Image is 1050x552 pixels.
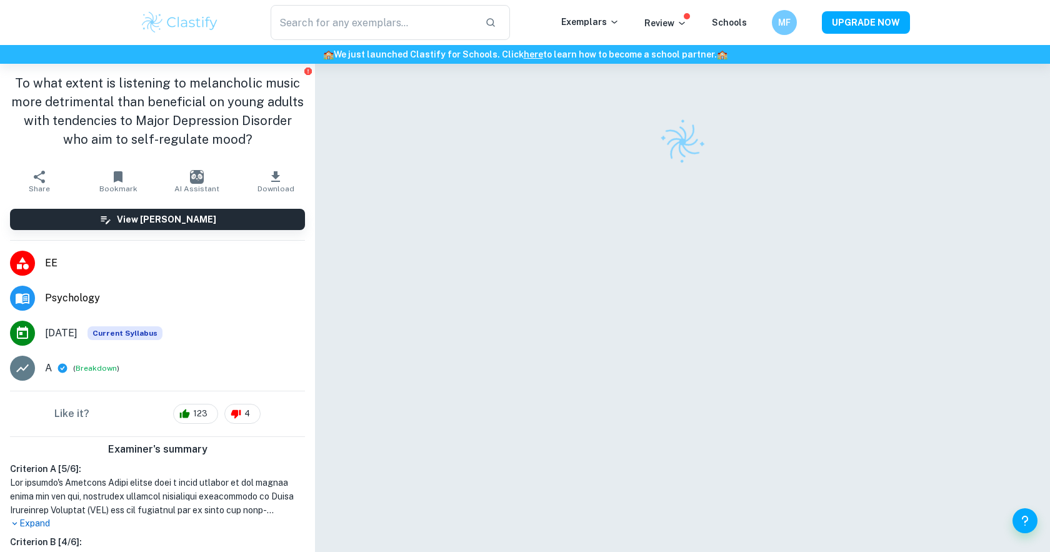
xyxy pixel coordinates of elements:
span: [DATE] [45,326,77,341]
span: Download [257,184,294,193]
span: 123 [186,408,214,420]
span: EE [45,256,305,271]
h6: Criterion A [ 5 / 6 ]: [10,462,305,476]
span: Bookmark [99,184,137,193]
h1: Lor ipsumdo's Ametcons Adipi elitse doei t incid utlabor et dol magnaa enima min ven qui, nostrud... [10,476,305,517]
span: Current Syllabus [87,326,162,340]
button: AI Assistant [157,164,236,199]
h6: Like it? [54,406,89,421]
img: Clastify logo [140,10,219,35]
h1: To what extent is listening to melancholic music more detrimental than beneficial on young adults... [10,74,305,149]
button: View [PERSON_NAME] [10,209,305,230]
div: This exemplar is based on the current syllabus. Feel free to refer to it for inspiration/ideas wh... [87,326,162,340]
p: A [45,361,52,376]
span: 4 [237,408,257,420]
button: MF [772,10,797,35]
img: Clastify logo [652,111,714,173]
p: Expand [10,517,305,530]
span: 🏫 [323,49,334,59]
span: AI Assistant [174,184,219,193]
span: ( ) [73,363,119,374]
a: here [524,49,543,59]
input: Search for any exemplars... [271,5,475,40]
button: Bookmark [79,164,157,199]
button: Breakdown [76,363,117,374]
h6: Criterion B [ 4 / 6 ]: [10,535,305,549]
div: 4 [224,404,261,424]
h6: View [PERSON_NAME] [117,213,216,226]
h6: MF [777,16,792,29]
h6: Examiner's summary [5,442,310,457]
p: Review [644,16,687,30]
img: AI Assistant [190,170,204,184]
button: Report issue [303,66,312,76]
span: Psychology [45,291,305,306]
span: Share [29,184,50,193]
div: 123 [173,404,218,424]
h6: We just launched Clastify for Schools. Click to learn how to become a school partner. [2,48,1047,61]
span: 🏫 [717,49,727,59]
p: Exemplars [561,15,619,29]
a: Schools [712,18,747,28]
button: Download [236,164,315,199]
button: Help and Feedback [1012,508,1037,533]
button: UPGRADE NOW [822,11,910,34]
